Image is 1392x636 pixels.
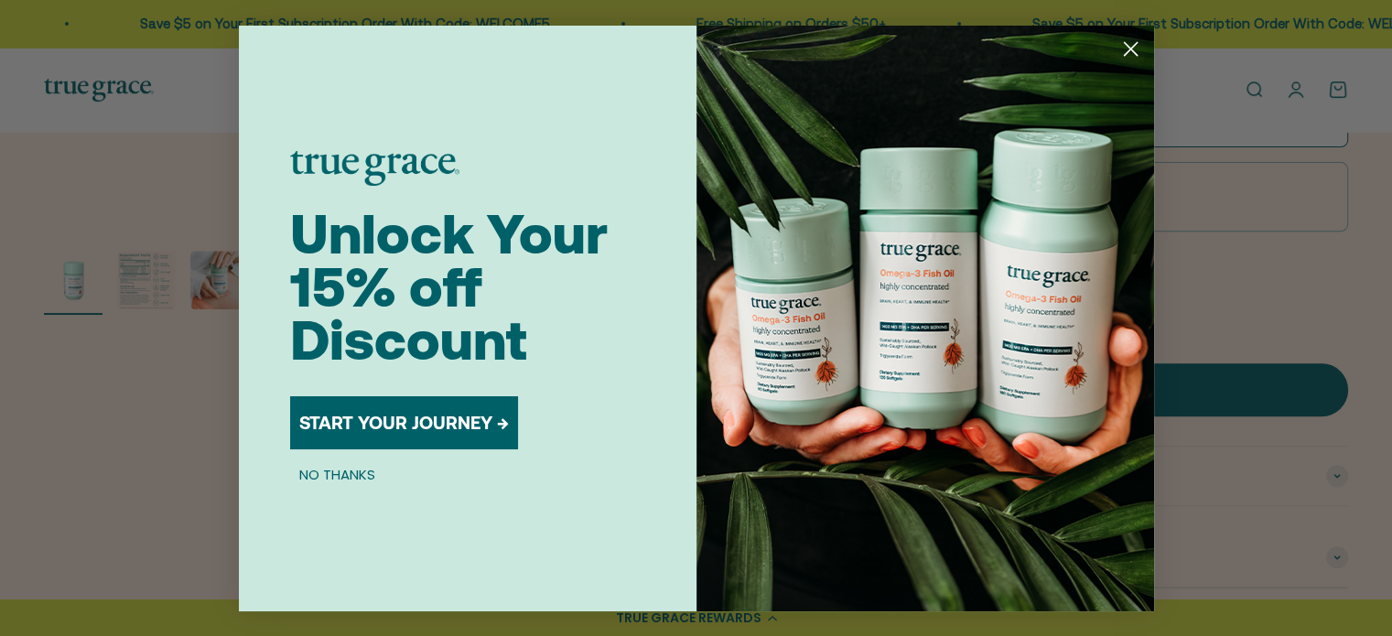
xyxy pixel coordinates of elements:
[290,151,459,186] img: logo placeholder
[290,396,518,449] button: START YOUR JOURNEY →
[1115,33,1147,65] button: Close dialog
[290,464,384,486] button: NO THANKS
[696,26,1154,611] img: 098727d5-50f8-4f9b-9554-844bb8da1403.jpeg
[290,202,608,372] span: Unlock Your 15% off Discount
